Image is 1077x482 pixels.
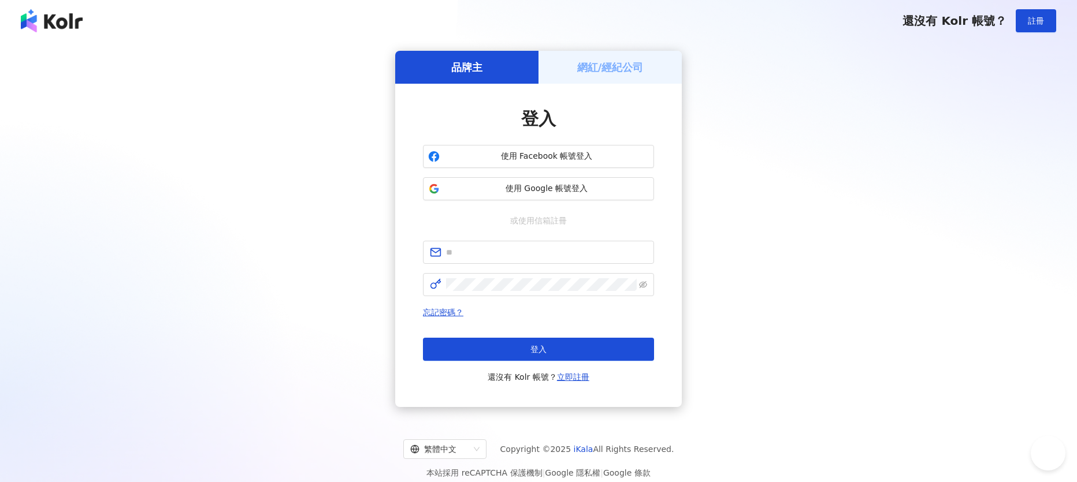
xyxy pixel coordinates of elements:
span: | [543,468,545,477]
span: 本站採用 reCAPTCHA 保護機制 [426,466,650,480]
span: 登入 [521,109,556,129]
a: Google 條款 [603,468,651,477]
span: Copyright © 2025 All Rights Reserved. [500,442,674,456]
iframe: Help Scout Beacon - Open [1031,436,1065,470]
span: 使用 Google 帳號登入 [444,183,649,195]
span: 登入 [530,345,547,354]
img: logo [21,9,83,32]
a: Google 隱私權 [545,468,600,477]
button: 登入 [423,338,654,361]
button: 使用 Google 帳號登入 [423,177,654,200]
span: | [600,468,603,477]
div: 繁體中文 [410,440,469,458]
button: 註冊 [1016,9,1056,32]
h5: 網紅/經紀公司 [577,60,644,74]
span: 還沒有 Kolr 帳號？ [488,370,589,384]
a: 立即註冊 [557,372,589,382]
a: 忘記密碼？ [423,308,463,317]
span: 或使用信箱註冊 [502,214,575,227]
span: 還沒有 Kolr 帳號？ [903,14,1007,28]
span: 使用 Facebook 帳號登入 [444,151,649,162]
button: 使用 Facebook 帳號登入 [423,145,654,168]
h5: 品牌主 [451,60,482,74]
span: eye-invisible [639,281,647,289]
span: 註冊 [1028,16,1044,25]
a: iKala [574,444,593,454]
